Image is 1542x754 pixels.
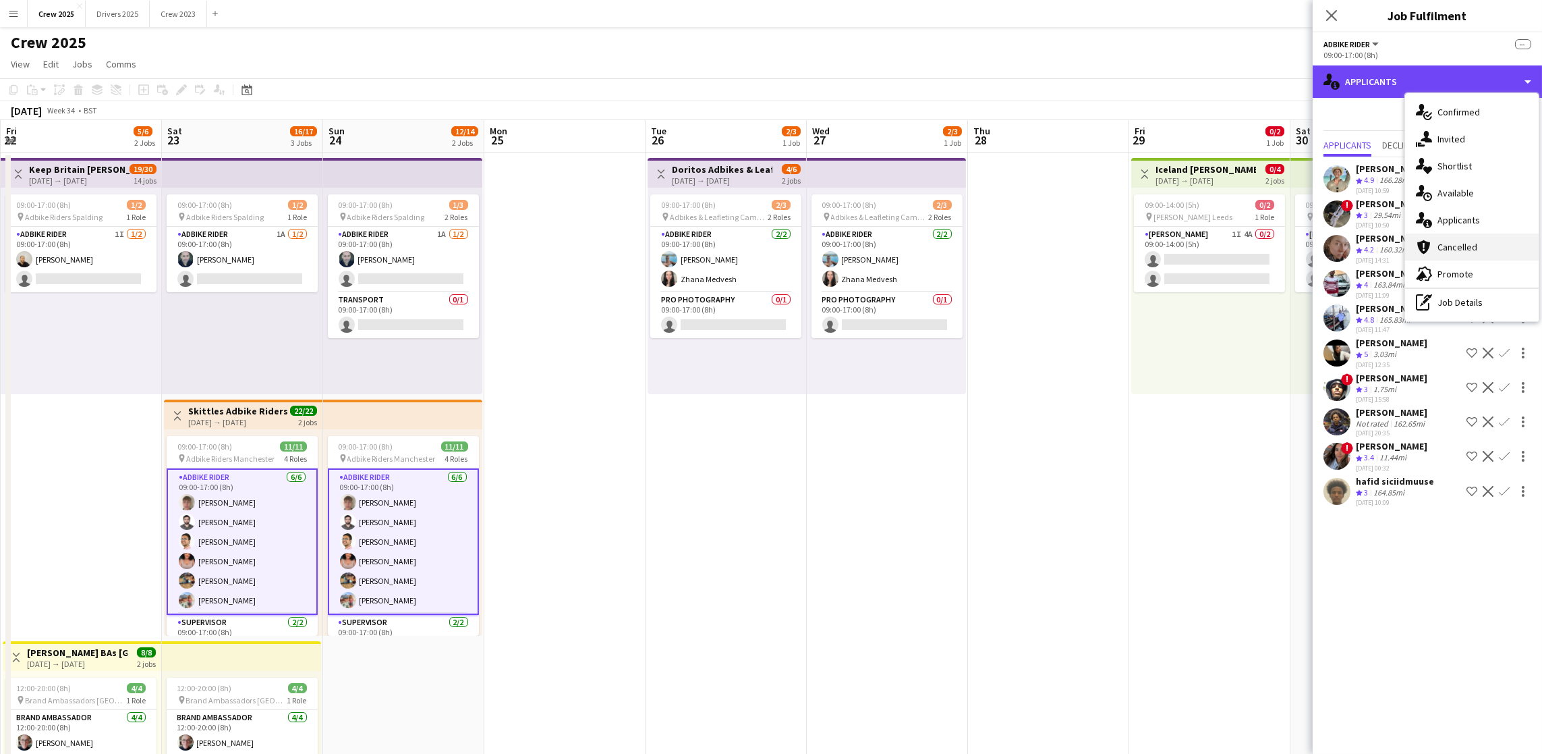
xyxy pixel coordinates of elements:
[1405,153,1539,180] div: Shortlist
[298,416,317,427] div: 2 jobs
[186,212,264,222] span: Adbike Riders Spalding
[127,200,146,210] span: 1/2
[1356,232,1427,244] div: [PERSON_NAME]
[150,1,207,27] button: Crew 2023
[177,441,232,452] span: 09:00-17:00 (8h)
[290,406,317,416] span: 22/22
[650,292,801,338] app-card-role: Pro Photography0/109:00-17:00 (8h)
[288,683,307,693] span: 4/4
[137,657,156,669] div: 2 jobs
[25,212,103,222] span: Adbike Riders Spalding
[1323,140,1371,150] span: Applicants
[933,200,952,210] span: 2/3
[452,138,478,148] div: 2 Jobs
[1323,50,1531,60] div: 09:00-17:00 (8h)
[38,55,64,73] a: Edit
[1155,176,1256,186] div: [DATE] → [DATE]
[1405,180,1539,207] div: Available
[1341,200,1353,212] span: !
[25,695,126,705] span: Brand Ambassadors [GEOGRAPHIC_DATA]
[944,138,961,148] div: 1 Job
[188,405,289,417] h3: Skittles Adbike Riders Manchester
[1145,200,1199,210] span: 09:00-14:00 (5h)
[831,212,929,222] span: Adbikes & Leafleting Camden
[134,126,152,136] span: 5/6
[650,194,801,338] div: 09:00-17:00 (8h)2/3 Adbikes & Leafleting Camden2 RolesAdbike Rider2/209:00-17:00 (8h)[PERSON_NAME...
[1364,384,1368,394] span: 3
[1371,487,1407,499] div: 164.85mi
[973,125,990,137] span: Thu
[1356,498,1434,507] div: [DATE] 10:09
[1306,200,1361,210] span: 09:00-14:00 (5h)
[1356,419,1391,429] div: Not rated
[451,126,478,136] span: 12/14
[782,164,801,174] span: 4/6
[929,212,952,222] span: 2 Roles
[167,468,318,615] app-card-role: Adbike Rider6/609:00-17:00 (8h)[PERSON_NAME][PERSON_NAME][PERSON_NAME][PERSON_NAME][PERSON_NAME][...
[441,441,468,452] span: 11/11
[165,132,182,148] span: 23
[1405,99,1539,126] div: Confirmed
[67,55,98,73] a: Jobs
[811,227,963,292] app-card-role: Adbike Rider2/209:00-17:00 (8h)[PERSON_NAME]Zhana Medvesh
[943,126,962,136] span: 2/3
[186,695,287,705] span: Brand Ambassadors [GEOGRAPHIC_DATA]
[1356,406,1427,419] div: [PERSON_NAME]
[1266,138,1284,148] div: 1 Job
[672,163,772,176] h3: Doritos Adbikes & Leafleting Camden
[27,659,127,669] div: [DATE] → [DATE]
[1134,194,1285,292] div: 09:00-14:00 (5h)0/2 [PERSON_NAME] Leeds1 Role[PERSON_NAME]1I4A0/209:00-14:00 (5h)
[1323,39,1381,49] button: Adbike Rider
[1265,174,1284,186] div: 2 jobs
[811,194,963,338] app-job-card: 09:00-17:00 (8h)2/3 Adbikes & Leafleting Camden2 RolesAdbike Rider2/209:00-17:00 (8h)[PERSON_NAME...
[1133,132,1145,148] span: 29
[1356,360,1427,369] div: [DATE] 12:35
[27,647,127,659] h3: [PERSON_NAME] BAs [GEOGRAPHIC_DATA]
[1405,234,1539,261] div: Cancelled
[167,615,318,680] app-card-role: Supervisor2/209:00-17:00 (8h)
[1371,349,1399,360] div: 3.03mi
[1265,164,1284,174] span: 0/4
[5,194,156,292] div: 09:00-17:00 (8h)1/2 Adbike Riders Spalding1 RoleAdbike Rider1I1/209:00-17:00 (8h)[PERSON_NAME]
[1377,315,1413,326] div: 165.83mi
[167,436,318,636] app-job-card: 09:00-17:00 (8h)11/11 Adbike Riders Manchester4 RolesAdbike Rider6/609:00-17:00 (8h)[PERSON_NAME]...
[1313,7,1542,24] h3: Job Fulfilment
[1356,395,1427,404] div: [DATE] 15:58
[347,454,436,464] span: Adbike Riders Manchester
[1296,125,1311,137] span: Sat
[287,695,307,705] span: 1 Role
[328,468,479,615] app-card-role: Adbike Rider6/609:00-17:00 (8h)[PERSON_NAME][PERSON_NAME][PERSON_NAME][PERSON_NAME][PERSON_NAME][...
[11,32,86,53] h1: Crew 2025
[1377,175,1413,186] div: 166.28mi
[167,125,182,137] span: Sat
[1364,244,1374,254] span: 4.2
[1364,315,1374,325] span: 4.8
[1255,200,1274,210] span: 0/2
[328,194,479,338] app-job-card: 09:00-17:00 (8h)1/3 Adbike Riders Spalding2 RolesAdbike Rider1A1/209:00-17:00 (8h)[PERSON_NAME] T...
[1134,227,1285,292] app-card-role: [PERSON_NAME]1I4A0/209:00-14:00 (5h)
[4,132,17,148] span: 22
[1356,440,1427,452] div: [PERSON_NAME]
[768,212,791,222] span: 2 Roles
[488,132,507,148] span: 25
[84,105,97,115] div: BST
[288,200,307,210] span: 1/2
[86,1,150,27] button: Drivers 2025
[1382,140,1419,150] span: Declined
[449,200,468,210] span: 1/3
[177,200,232,210] span: 09:00-17:00 (8h)
[339,200,393,210] span: 09:00-17:00 (8h)
[127,683,146,693] span: 4/4
[126,212,146,222] span: 1 Role
[328,292,479,338] app-card-role: Transport0/109:00-17:00 (8h)
[445,212,468,222] span: 2 Roles
[328,436,479,636] div: 09:00-17:00 (8h)11/11 Adbike Riders Manchester4 RolesAdbike Rider6/609:00-17:00 (8h)[PERSON_NAME]...
[772,200,791,210] span: 2/3
[28,1,86,27] button: Crew 2025
[1364,279,1368,290] span: 4
[1377,244,1413,256] div: 160.32mi
[1295,194,1446,292] app-job-card: 09:00-14:00 (5h)0/2 [PERSON_NAME] Leeds1 Role[PERSON_NAME]1I4A0/209:00-14:00 (5h)
[329,125,345,137] span: Sun
[130,164,156,174] span: 19/30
